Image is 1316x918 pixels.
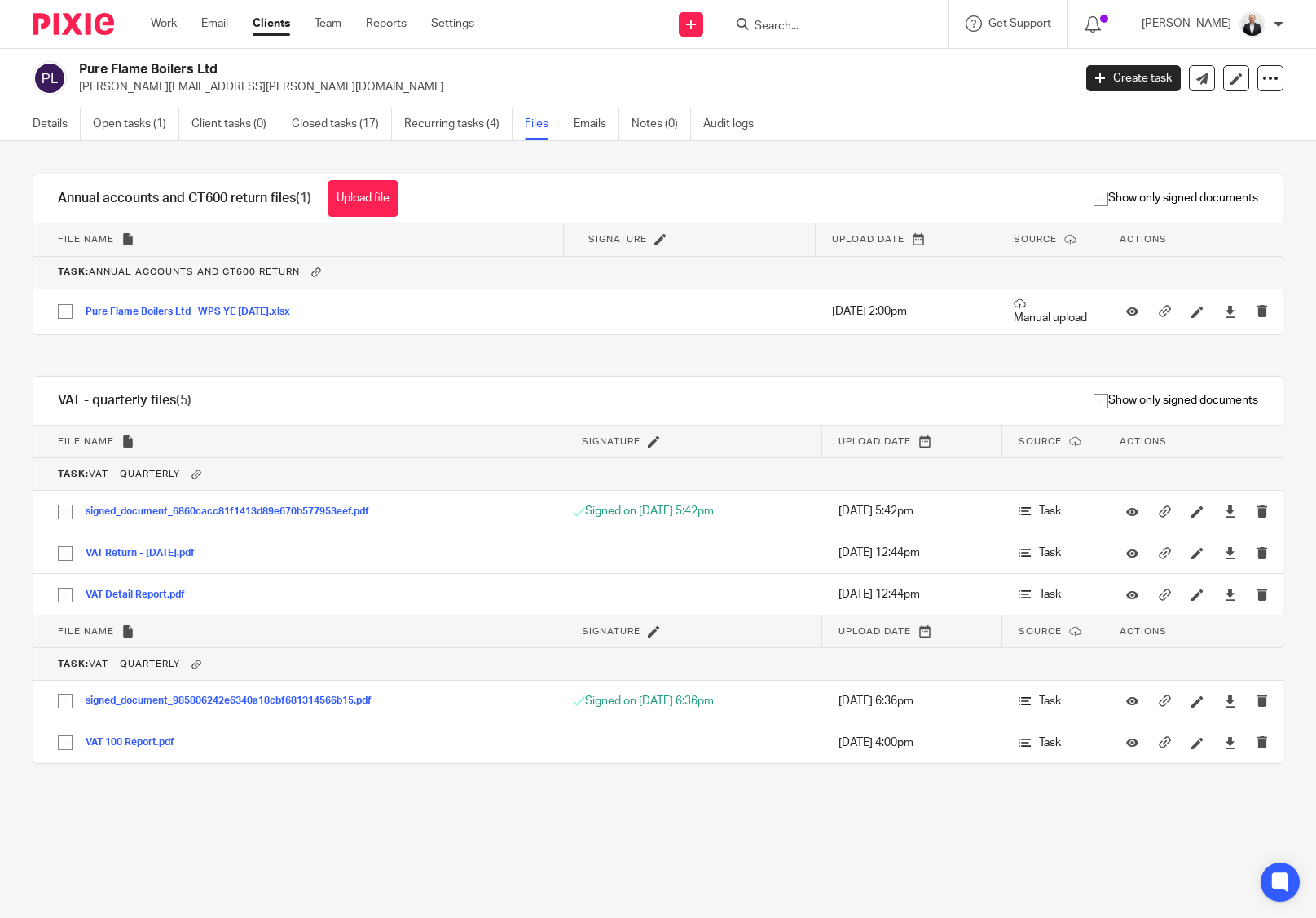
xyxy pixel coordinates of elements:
[50,580,81,611] input: Select
[58,470,180,479] span: VAT - quarterly
[1019,693,1087,709] p: Task
[58,437,114,446] span: File name
[58,660,89,669] b: Task:
[151,15,177,32] a: Work
[753,20,900,34] input: Search
[832,235,904,244] span: Upload date
[573,693,805,709] p: Signed on [DATE] 6:36pm
[838,545,986,561] p: [DATE] 12:44pm
[58,268,300,277] span: Annual accounts and CT600 return
[79,79,1062,95] p: [PERSON_NAME][EMAIL_ADDRESS][PERSON_NAME][DOMAIN_NAME]
[838,437,911,446] span: Upload date
[574,108,619,140] a: Emails
[50,727,81,758] input: Select
[1224,735,1236,751] a: Download
[1142,15,1231,32] p: [PERSON_NAME]
[328,180,398,217] button: Upload file
[58,392,191,409] h1: VAT - quarterly files
[50,296,81,327] input: Select
[1224,503,1236,519] a: Download
[838,503,986,519] p: [DATE] 5:42pm
[50,686,81,717] input: Select
[315,15,341,32] a: Team
[292,108,392,140] a: Closed tasks (17)
[58,660,180,669] span: VAT - quarterly
[58,190,311,207] h1: Annual accounts and CT600 return files
[838,735,986,751] p: [DATE] 4:00pm
[1094,392,1258,408] span: Show only signed documents
[1014,298,1087,326] p: Manual upload
[1019,545,1087,561] p: Task
[58,235,114,244] span: File name
[58,268,89,277] b: Task:
[1120,627,1167,636] span: Actions
[525,108,561,140] a: Files
[253,15,290,32] a: Clients
[201,15,228,32] a: Email
[1019,586,1087,602] p: Task
[1019,437,1062,446] span: Source
[50,538,81,569] input: Select
[1120,235,1167,244] span: Actions
[33,108,81,140] a: Details
[1019,627,1062,636] span: Source
[1224,586,1236,602] a: Download
[588,235,647,244] span: Signature
[86,506,381,518] button: signed_document_6860cacc81f1413d89e670b577953eef.pdf
[838,627,911,636] span: Upload date
[86,695,384,707] button: signed_document_985806242e6340a18cbf681314566b15.pdf
[1086,65,1181,91] a: Create task
[1239,11,1265,38] img: _SKY9589-Edit-2.jpeg
[191,108,279,140] a: Client tasks (0)
[582,437,640,446] span: Signature
[86,589,197,601] button: VAT Detail Report.pdf
[296,192,311,205] span: (1)
[838,693,986,709] p: [DATE] 6:36pm
[86,307,302,318] button: Pure Flame Boilers Ltd _WPS YE [DATE].xlsx
[832,303,981,320] p: [DATE] 2:00pm
[988,18,1051,29] span: Get Support
[33,13,114,35] img: Pixie
[838,586,986,602] p: [DATE] 12:44pm
[703,108,766,140] a: Audit logs
[1120,437,1167,446] span: Actions
[1014,235,1057,244] span: Source
[1019,503,1087,519] p: Task
[50,497,81,527] input: Select
[33,61,67,95] img: svg%3E
[632,108,691,140] a: Notes (0)
[86,737,187,748] button: VAT 100 Report.pdf
[1019,735,1087,751] p: Task
[176,394,191,407] span: (5)
[93,108,179,140] a: Open tasks (1)
[431,15,474,32] a: Settings
[1224,545,1236,561] a: Download
[58,470,89,479] b: Task:
[79,61,865,78] h2: Pure Flame Boilers Ltd
[582,627,640,636] span: Signature
[86,548,207,559] button: VAT Return - [DATE].pdf
[1224,693,1236,709] a: Download
[573,503,805,519] p: Signed on [DATE] 5:42pm
[404,108,513,140] a: Recurring tasks (4)
[1094,190,1258,206] span: Show only signed documents
[366,15,407,32] a: Reports
[58,627,114,636] span: File name
[1224,303,1236,320] a: Download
